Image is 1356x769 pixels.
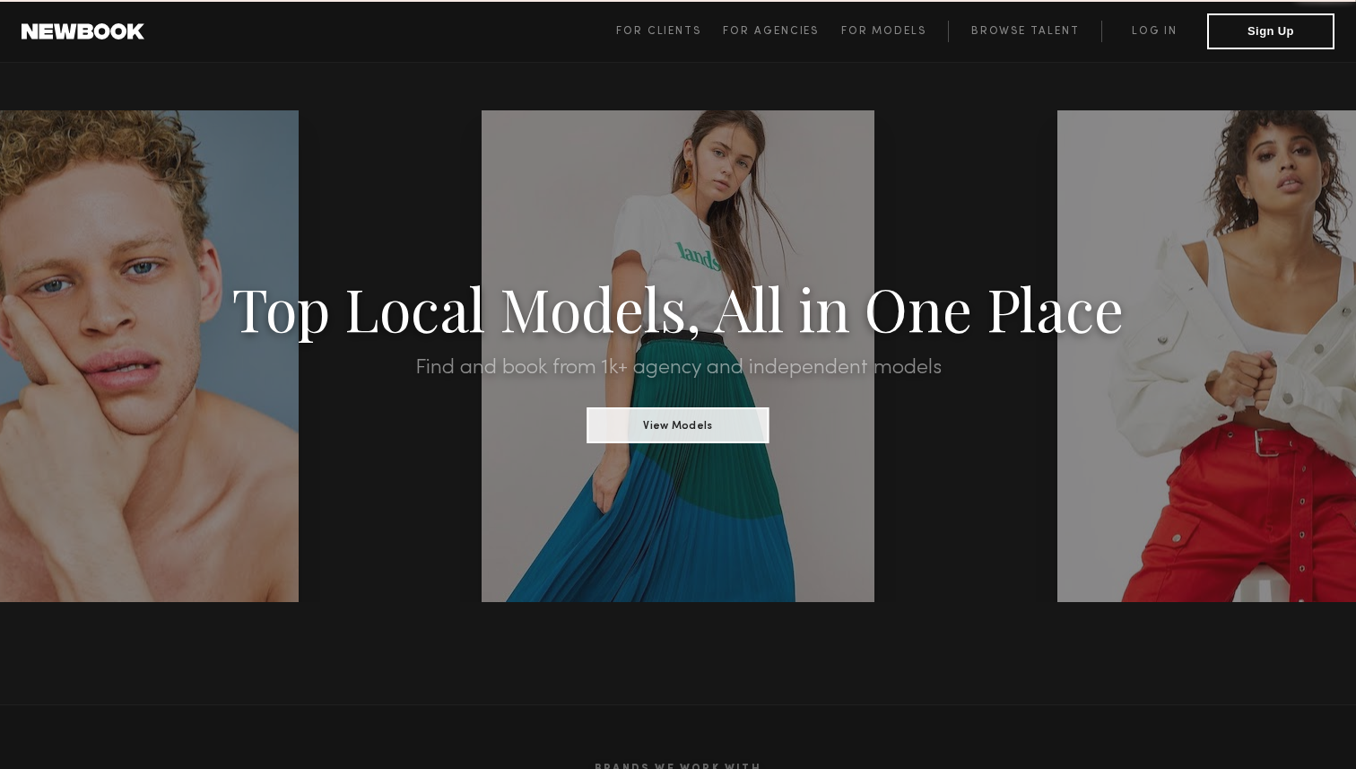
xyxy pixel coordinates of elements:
span: For Clients [616,26,701,37]
a: For Models [841,21,949,42]
a: View Models [587,414,769,433]
button: Sign Up [1207,13,1334,49]
button: View Models [587,407,769,443]
h2: Find and book from 1k+ agency and independent models [101,357,1254,379]
a: Browse Talent [948,21,1101,42]
span: For Agencies [723,26,819,37]
a: For Agencies [723,21,840,42]
h1: Top Local Models, All in One Place [101,280,1254,336]
a: Log in [1101,21,1207,42]
a: For Clients [616,21,723,42]
span: For Models [841,26,926,37]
